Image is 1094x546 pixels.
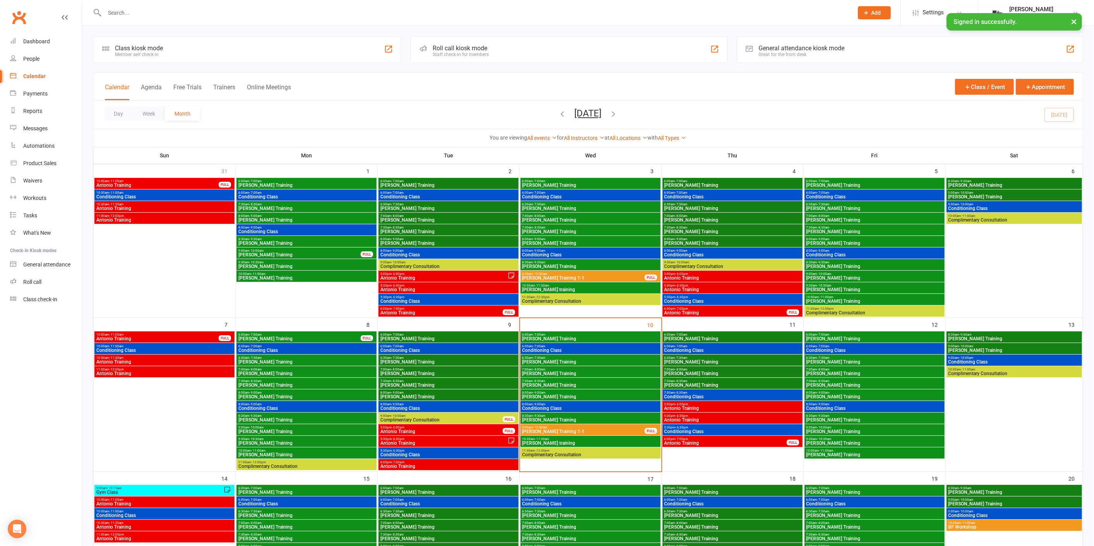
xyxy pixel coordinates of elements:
[391,203,404,206] span: - 7:30am
[392,272,404,276] span: - 6:00pm
[817,214,830,218] span: - 8:00am
[96,203,233,206] span: 10:30am
[645,275,657,280] div: FULL
[96,333,219,336] span: 10:00am
[522,195,659,199] span: Conditioning Class
[533,214,546,218] span: - 8:00am
[380,333,517,336] span: 6:00am
[380,284,517,287] span: 5:30pm
[433,44,489,52] div: Roll call kiosk mode
[380,203,517,206] span: 6:30am
[94,147,236,164] th: Sun
[380,183,517,188] span: [PERSON_NAME] Training
[380,226,517,229] span: 7:30am
[1067,13,1081,30] button: ×
[380,295,517,299] span: 5:30pm
[647,318,661,331] div: 10
[23,279,41,285] div: Roll call
[380,195,517,199] span: Conditioning Class
[96,183,219,188] span: Antonio Training
[380,311,503,315] span: Antonio Training
[522,183,659,188] span: [PERSON_NAME] Training
[664,237,801,241] span: 8:00am
[948,206,1081,211] span: Conditioning Class
[9,8,29,27] a: Clubworx
[10,68,82,85] a: Calendar
[806,287,943,292] span: [PERSON_NAME] Training
[522,203,659,206] span: 6:30am
[806,253,943,257] span: Conditioning Class
[948,218,1081,222] span: Complimentary Consultation
[676,272,688,276] span: - 6:00pm
[249,226,262,229] span: - 9:00am
[391,226,404,229] span: - 8:30am
[817,226,830,229] span: - 8:30am
[109,214,124,218] span: - 12:00pm
[664,272,801,276] span: 5:00pm
[522,179,659,183] span: 6:00am
[23,73,46,79] div: Calendar
[238,264,375,269] span: [PERSON_NAME] Training
[658,135,687,141] a: All Types
[533,226,546,229] span: - 8:30am
[1072,164,1082,177] div: 6
[392,284,404,287] span: - 6:30pm
[533,272,548,276] span: - 10:30am
[520,147,662,164] th: Wed
[535,295,550,299] span: - 12:30pm
[806,191,943,195] span: 6:00am
[759,44,845,52] div: General attendance kiosk mode
[664,203,801,206] span: 6:30am
[10,120,82,137] a: Messages
[806,295,943,299] span: 10:00am
[238,195,375,199] span: Conditioning Class
[935,164,945,177] div: 5
[224,318,235,331] div: 7
[10,172,82,189] a: Waivers
[527,135,557,141] a: All events
[238,191,375,195] span: 6:00am
[664,179,801,183] span: 6:00am
[817,249,830,253] span: - 9:00am
[817,284,832,287] span: - 10:30am
[675,249,688,253] span: - 9:00am
[109,179,123,183] span: - 11:00am
[664,295,801,299] span: 5:30pm
[990,5,1005,20] img: thumb_image1749576563.png
[817,179,830,183] span: - 7:00am
[522,333,659,336] span: 6:00am
[8,520,26,538] div: Open Intercom Messenger
[806,226,943,229] span: 7:30am
[533,237,546,241] span: - 9:00am
[115,52,163,57] div: Member self check-in
[533,203,546,206] span: - 7:30am
[806,284,943,287] span: 9:30am
[380,307,503,311] span: 6:00pm
[664,311,787,315] span: Antonio Training
[10,273,82,291] a: Roll call
[533,249,546,253] span: - 9:00am
[817,203,830,206] span: - 7:30am
[105,84,129,100] button: Calendar
[806,261,943,264] span: 8:30am
[238,249,361,253] span: 9:00am
[948,179,1081,183] span: 8:30am
[961,214,976,218] span: - 11:00am
[522,284,659,287] span: 10:30am
[806,237,943,241] span: 8:00am
[522,214,659,218] span: 7:00am
[675,179,688,183] span: - 7:00am
[238,183,375,188] span: [PERSON_NAME] Training
[238,218,375,222] span: [PERSON_NAME] Training
[23,38,50,44] div: Dashboard
[173,84,202,100] button: Free Trials
[664,261,801,264] span: 9:00am
[959,333,972,336] span: - 9:30am
[817,261,830,264] span: - 9:30am
[806,214,943,218] span: 7:00am
[806,183,943,188] span: [PERSON_NAME] Training
[10,189,82,207] a: Workouts
[575,108,602,119] button: [DATE]
[759,52,845,57] div: Great for the front desk
[522,206,659,211] span: [PERSON_NAME] Training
